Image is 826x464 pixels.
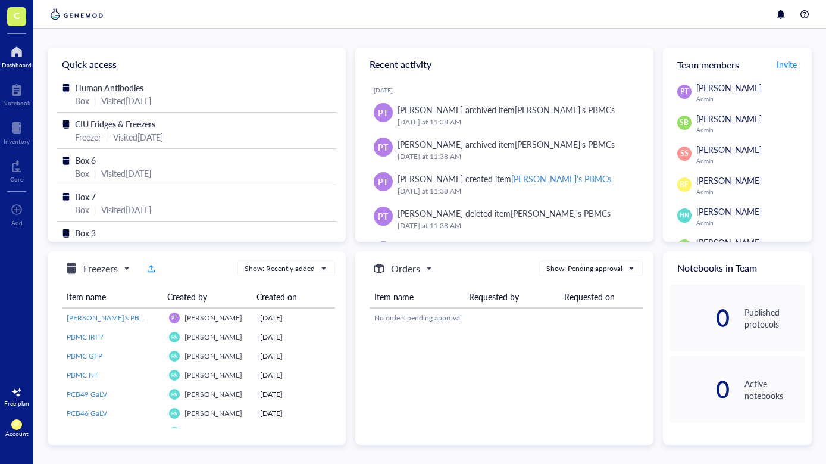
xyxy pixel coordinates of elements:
span: HN [171,411,177,416]
img: genemod-logo [48,7,106,21]
span: C [14,8,20,23]
div: | [94,167,96,180]
div: 0 [670,309,730,328]
span: [PERSON_NAME] [696,113,762,124]
div: [DATE] [260,313,331,323]
span: [PERSON_NAME] [696,205,762,217]
a: [PERSON_NAME]'s PBMCs [67,313,159,323]
div: Core [10,176,23,183]
h5: Orders [391,261,420,276]
div: [DATE] [260,427,331,438]
th: Created by [162,286,252,308]
span: Human Antibodies [75,82,143,94]
a: PBMC GFP [67,351,159,362]
div: [DATE] at 11:38 AM [398,220,634,232]
div: Active notebooks [744,378,805,401]
span: [PERSON_NAME] [184,389,242,399]
div: [DATE] [260,332,331,342]
a: PBMC IRF7 [67,332,159,342]
button: Invite [776,55,797,74]
div: Inventory [4,138,30,145]
div: Admin [696,188,805,195]
div: [DATE] [260,351,331,362]
div: Published protocols [744,306,805,330]
div: [PERSON_NAME]'s PBMCs [515,138,615,150]
span: PBMC NT [67,370,98,380]
div: Freezer [75,130,101,144]
span: [PERSON_NAME] [184,351,242,361]
th: Created on [252,286,330,308]
span: PT [171,315,177,321]
div: Recent activity [355,48,653,81]
span: PT [680,86,689,97]
div: [PERSON_NAME] archived item [398,138,615,151]
span: [PERSON_NAME] [184,332,242,342]
div: Visited [DATE] [101,239,151,253]
span: SS [680,148,689,159]
div: Show: Recently added [245,263,315,274]
th: Requested on [559,286,643,308]
div: | [106,130,108,144]
div: Admin [696,126,805,133]
div: Box [75,94,89,107]
div: Visited [DATE] [101,167,151,180]
span: HN [171,392,177,397]
div: Box [75,167,89,180]
span: PCB49 GaLV [67,389,107,399]
span: HN [171,335,177,340]
span: [PERSON_NAME] [696,144,762,155]
div: Free plan [4,400,29,407]
span: Box 7 [75,191,96,203]
span: PBMC GFP [67,351,102,361]
div: Add [11,219,23,226]
span: Invite [777,58,797,70]
div: [PERSON_NAME] created item [398,172,611,185]
div: Admin [696,95,805,102]
a: Dashboard [2,42,32,68]
span: BF [680,179,689,190]
div: [DATE] [260,370,331,381]
div: [PERSON_NAME] deleted item [398,207,611,220]
th: Item name [62,286,162,308]
h5: Freezers [83,261,118,276]
span: BF [14,422,20,428]
div: Dashboard [2,61,32,68]
div: Admin [696,219,805,226]
span: Box 3 [75,227,96,239]
div: | [94,239,96,253]
a: PBMC GaLV [67,427,159,438]
span: PT [378,141,388,154]
span: [PERSON_NAME] [184,313,242,323]
div: Visited [DATE] [101,94,151,107]
div: No orders pending approval [374,313,638,323]
div: [DATE] at 11:38 AM [398,151,634,163]
a: Inventory [4,119,30,145]
span: HN [680,211,689,220]
span: SB [680,117,689,128]
div: Account [5,430,29,437]
span: PT [378,106,388,119]
div: Visited [DATE] [101,203,151,216]
a: Core [10,157,23,183]
span: [PERSON_NAME] [696,82,762,94]
div: 0 [670,380,730,399]
span: JK [680,241,688,252]
span: PBMC GaLV [67,427,105,437]
div: | [94,94,96,107]
span: PCB46 GaLV [67,408,107,418]
span: CIU Fridges & Freezers [75,118,155,130]
span: [PERSON_NAME] [184,408,242,418]
div: [PERSON_NAME]'s PBMCs [511,207,611,219]
div: Visited [DATE] [113,130,163,144]
a: PBMC NT [67,370,159,381]
div: [PERSON_NAME]'s PBMCs [511,173,611,185]
span: Box 6 [75,154,96,166]
div: Admin [696,157,805,164]
div: | [94,203,96,216]
div: Show: Pending approval [546,263,622,274]
span: [PERSON_NAME] [184,370,242,380]
th: Item name [370,286,465,308]
th: Requested by [464,286,559,308]
div: [PERSON_NAME]'s PBMCs [515,104,615,116]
